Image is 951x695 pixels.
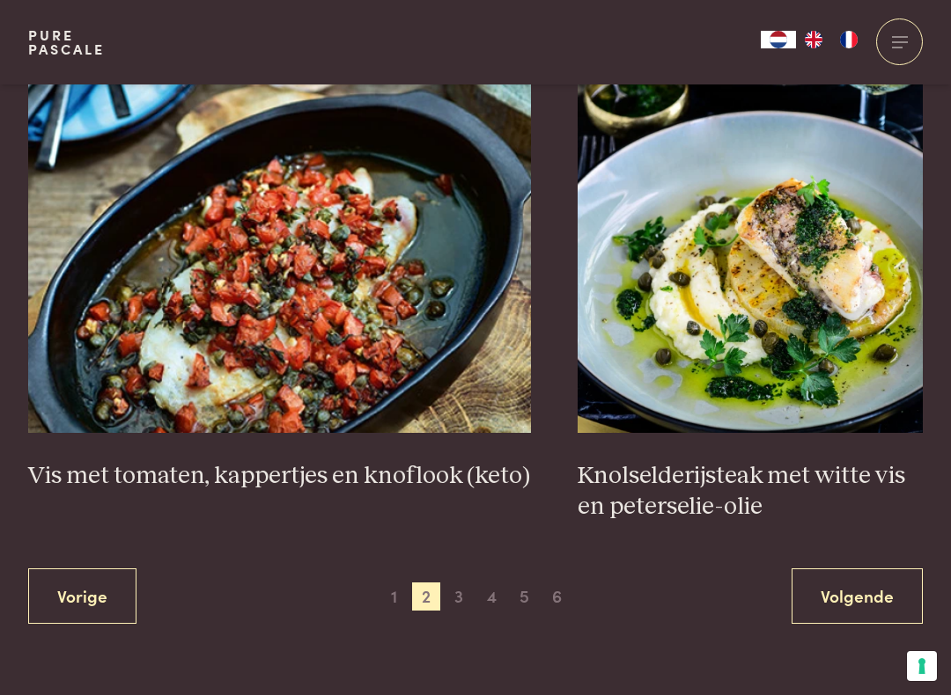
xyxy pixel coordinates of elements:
aside: Language selected: Nederlands [761,31,866,48]
span: 4 [478,582,506,611]
span: 2 [412,582,440,611]
a: NL [761,31,796,48]
img: Vis met tomaten, kappertjes en knoflook (keto) [28,81,531,433]
a: Knolselderijsteak met witte vis en peterselie-olie Knolselderijsteak met witte vis en peterselie-... [578,81,923,522]
a: PurePascale [28,28,105,56]
h3: Vis met tomaten, kappertjes en knoflook (keto) [28,461,531,492]
a: EN [796,31,831,48]
a: Volgende [792,568,923,624]
span: 5 [511,582,539,611]
a: Vis met tomaten, kappertjes en knoflook (keto) Vis met tomaten, kappertjes en knoflook (keto) [28,81,531,491]
a: FR [831,31,866,48]
h3: Knolselderijsteak met witte vis en peterselie-olie [578,461,923,522]
button: Uw voorkeuren voor toestemming voor trackingtechnologieën [907,651,937,681]
img: Knolselderijsteak met witte vis en peterselie-olie [578,81,923,433]
span: 1 [380,582,408,611]
ul: Language list [796,31,866,48]
span: 6 [543,582,571,611]
a: Vorige [28,568,136,624]
span: 3 [445,582,473,611]
div: Language [761,31,796,48]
